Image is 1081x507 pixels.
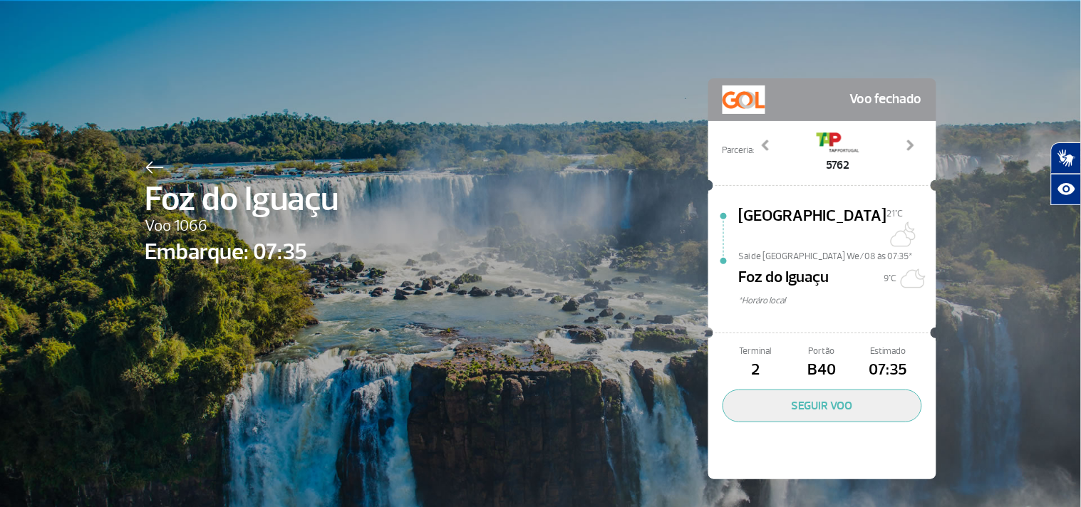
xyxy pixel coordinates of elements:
span: 5762 [817,157,859,174]
img: Nevoeiro [897,264,926,293]
span: Portão [789,345,855,358]
button: Abrir recursos assistivos. [1051,174,1081,205]
span: Voo 1066 [145,214,339,239]
span: Estimado [855,345,921,358]
button: Abrir tradutor de língua de sinais. [1051,142,1081,174]
span: 2 [723,358,789,382]
span: Sai de [GEOGRAPHIC_DATA] We/08 às 07:35* [739,250,936,260]
span: Foz do Iguaçu [739,266,829,294]
span: Embarque: 07:35 [145,235,339,269]
span: Terminal [723,345,789,358]
img: Algumas nuvens [887,220,916,249]
span: Foz do Iguaçu [145,174,339,225]
span: [GEOGRAPHIC_DATA] [739,204,887,250]
span: 9°C [884,273,897,284]
button: SEGUIR VOO [723,390,922,422]
span: *Horáro local [739,294,936,308]
div: Plugin de acessibilidade da Hand Talk. [1051,142,1081,205]
span: Parceria: [723,144,755,157]
span: 21°C [887,208,904,219]
span: B40 [789,358,855,382]
span: 07:35 [855,358,921,382]
span: Voo fechado [850,85,922,114]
